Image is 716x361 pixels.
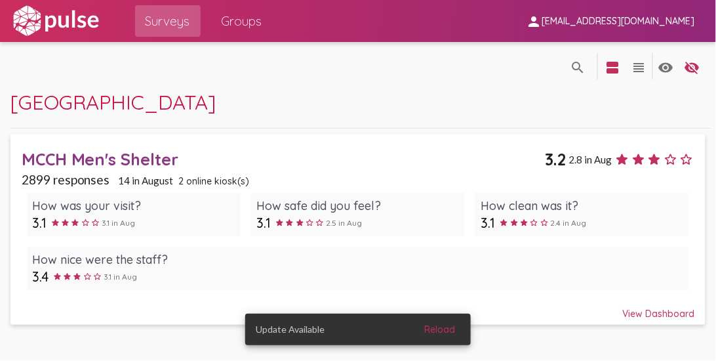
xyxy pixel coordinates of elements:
div: How safe did you feel? [256,198,460,213]
span: Groups [222,9,262,33]
span: 14 in August [118,175,173,186]
mat-icon: person [526,14,542,30]
mat-icon: language [631,60,647,75]
span: Reload [424,324,455,335]
span: 3.1 in Aug [104,272,137,282]
div: How nice were the staff? [32,252,684,267]
span: [EMAIL_ADDRESS][DOMAIN_NAME] [542,16,695,28]
span: 3.2 [545,149,566,169]
img: white-logo.svg [10,5,101,37]
span: 2899 responses [22,172,110,187]
span: Surveys [146,9,190,33]
button: language [679,53,706,79]
mat-icon: language [570,60,586,75]
mat-icon: language [605,60,621,75]
span: 3.1 [32,215,47,231]
span: Update Available [256,323,325,336]
span: 3.4 [32,268,49,285]
span: 3.1 [256,215,271,231]
button: language [600,53,626,79]
button: language [626,53,652,79]
div: MCCH Men's Shelter [22,149,546,169]
span: 3.1 [481,215,495,231]
div: How clean was it? [481,198,684,213]
button: language [653,53,679,79]
button: language [565,53,591,79]
span: [GEOGRAPHIC_DATA] [10,89,216,115]
a: Surveys [135,5,201,37]
span: 2.8 in Aug [568,154,612,165]
button: Reload [414,318,466,341]
div: How was your visit? [32,198,235,213]
a: Groups [211,5,273,37]
mat-icon: language [685,60,700,75]
a: MCCH Men's Shelter3.22.8 in Aug2899 responses14 in August2 online kiosk(s)How was your visit?3.13... [10,134,705,325]
span: 2.4 in Aug [551,218,587,228]
span: 2.5 in Aug [327,218,363,228]
span: 2 online kiosk(s) [178,175,249,187]
span: 3.1 in Aug [102,218,135,228]
div: View Dashboard [22,296,695,320]
button: [EMAIL_ADDRESS][DOMAIN_NAME] [515,9,706,33]
mat-icon: language [658,60,674,75]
